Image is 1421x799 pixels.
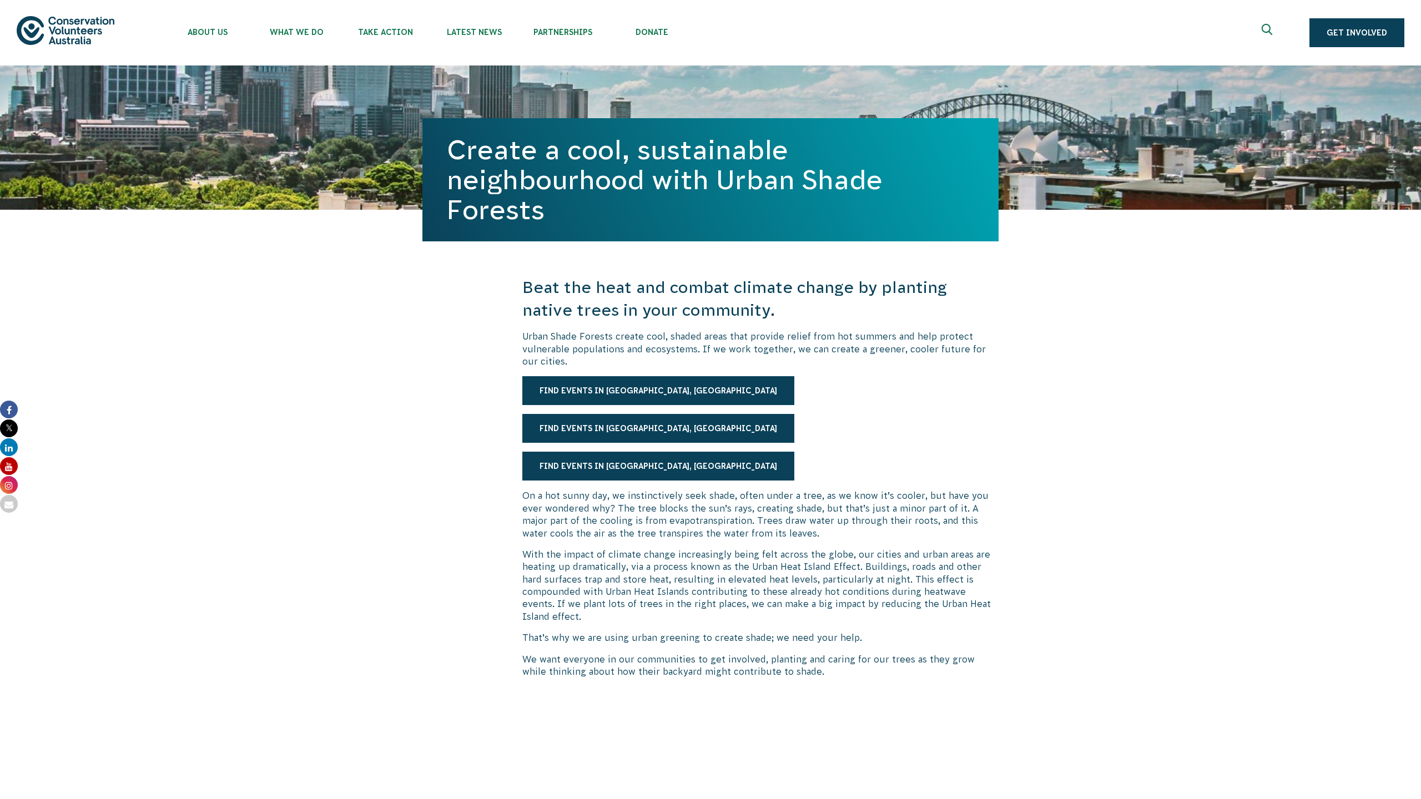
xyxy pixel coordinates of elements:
a: Find events in [GEOGRAPHIC_DATA], [GEOGRAPHIC_DATA] [522,414,794,443]
a: Get Involved [1309,18,1404,47]
p: That’s why we are using urban greening to create shade; we need your help. [522,631,999,644]
p: On a hot sunny day, we instinctively seek shade, often under a tree, as we know it’s cooler, but ... [522,489,999,539]
span: About Us [163,28,252,37]
img: logo.svg [17,16,114,44]
h1: Create a cool, sustainable neighbourhood with Urban Shade Forests [447,135,974,225]
span: Latest News [430,28,518,37]
span: Expand search box [1262,24,1276,42]
h3: Beat the heat and combat climate change by planting native trees in your community. [522,276,999,321]
span: Donate [607,28,696,37]
p: Urban Shade Forests create cool, shaded areas that provide relief from hot summers and help prote... [522,330,999,367]
a: Find events in [GEOGRAPHIC_DATA], [GEOGRAPHIC_DATA] [522,452,794,481]
span: Take Action [341,28,430,37]
a: Find events in [GEOGRAPHIC_DATA], [GEOGRAPHIC_DATA] [522,376,794,405]
span: What We Do [252,28,341,37]
span: Partnerships [518,28,607,37]
p: We want everyone in our communities to get involved, planting and caring for our trees as they gr... [522,653,999,678]
p: With the impact of climate change increasingly being felt across the globe, our cities and urban ... [522,548,999,623]
button: Expand search box Close search box [1255,19,1282,46]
